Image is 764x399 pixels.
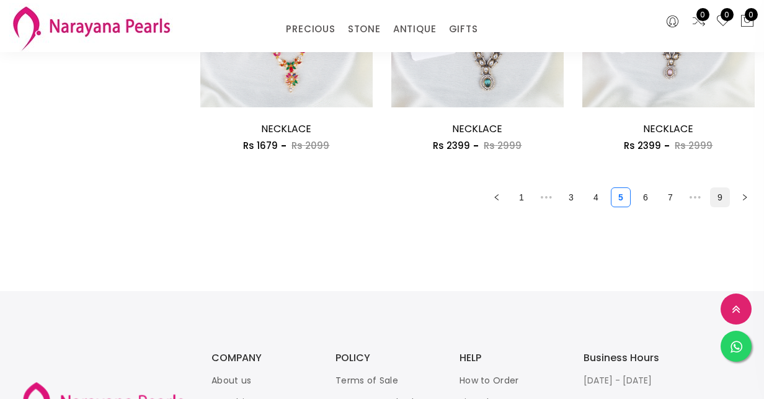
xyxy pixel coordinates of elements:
span: 0 [696,8,709,21]
a: 6 [636,188,655,207]
li: 4 [586,187,606,207]
li: 3 [561,187,581,207]
a: Terms of Sale [335,374,398,387]
span: Rs 2999 [484,139,522,152]
li: 1 [512,187,531,207]
span: 0 [721,8,734,21]
h3: Business Hours [584,353,683,363]
a: 7 [661,188,680,207]
span: right [741,194,748,201]
span: left [493,194,500,201]
button: 0 [740,14,755,30]
h3: COMPANY [211,353,311,363]
span: Rs 2099 [291,139,329,152]
a: ANTIQUE [393,20,437,38]
a: 5 [611,188,630,207]
a: PRECIOUS [286,20,335,38]
a: GIFTS [449,20,478,38]
button: left [487,187,507,207]
span: ••• [685,187,705,207]
a: 9 [711,188,729,207]
h3: HELP [460,353,559,363]
li: 9 [710,187,730,207]
span: Rs 2399 [624,139,661,152]
a: About us [211,374,251,387]
span: Rs 1679 [243,139,278,152]
span: 0 [745,8,758,21]
h3: POLICY [335,353,435,363]
a: 0 [716,14,731,30]
li: 7 [660,187,680,207]
li: 5 [611,187,631,207]
p: [DATE] - [DATE] [584,373,683,388]
a: NECKLACE [261,122,311,136]
li: 6 [636,187,655,207]
a: 4 [587,188,605,207]
a: NECKLACE [643,122,693,136]
button: right [735,187,755,207]
li: Previous 5 Pages [536,187,556,207]
span: ••• [536,187,556,207]
a: 3 [562,188,580,207]
li: Previous Page [487,187,507,207]
a: NECKLACE [452,122,502,136]
span: Rs 2399 [433,139,470,152]
a: 1 [512,188,531,207]
a: 0 [691,14,706,30]
li: Next 5 Pages [685,187,705,207]
li: Next Page [735,187,755,207]
a: STONE [348,20,381,38]
span: Rs 2999 [675,139,713,152]
a: How to Order [460,374,519,387]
